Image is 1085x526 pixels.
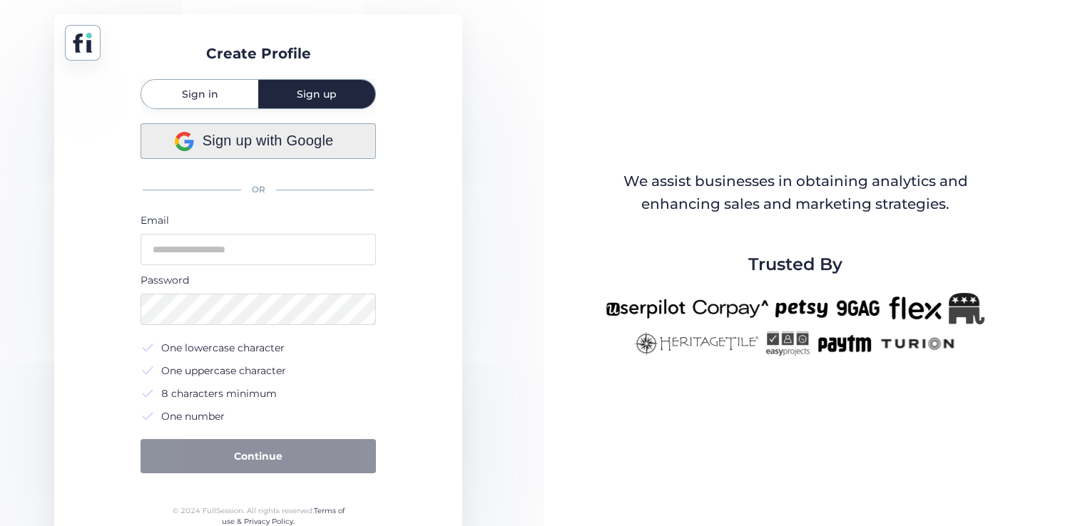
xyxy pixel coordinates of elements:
img: Republicanlogo-bw.png [949,293,984,324]
span: Sign up with Google [203,130,334,152]
img: flex-new.png [889,293,942,324]
img: 9gag-new.png [835,293,882,324]
img: petsy-new.png [775,293,827,324]
img: corpay-new.png [693,293,768,324]
div: One number [161,408,225,425]
img: userpilot-new.png [606,293,686,324]
img: heritagetile-new.png [634,331,758,356]
div: One lowercase character [161,339,285,356]
span: Sign up [297,89,337,99]
button: Continue [141,439,376,473]
span: Sign in [182,89,218,99]
div: We assist businesses in obtaining analytics and enhancing sales and marketing strategies. [607,170,984,215]
div: Create Profile [206,43,311,65]
img: paytm-new.png [817,331,872,356]
img: easyprojects-new.png [765,331,810,356]
div: One uppercase character [161,362,286,379]
div: 8 characters minimum [161,385,277,402]
img: turion-new.png [879,331,957,356]
div: OR [141,175,376,205]
div: Password [141,272,376,288]
span: Trusted By [748,251,842,278]
div: Email [141,212,376,228]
